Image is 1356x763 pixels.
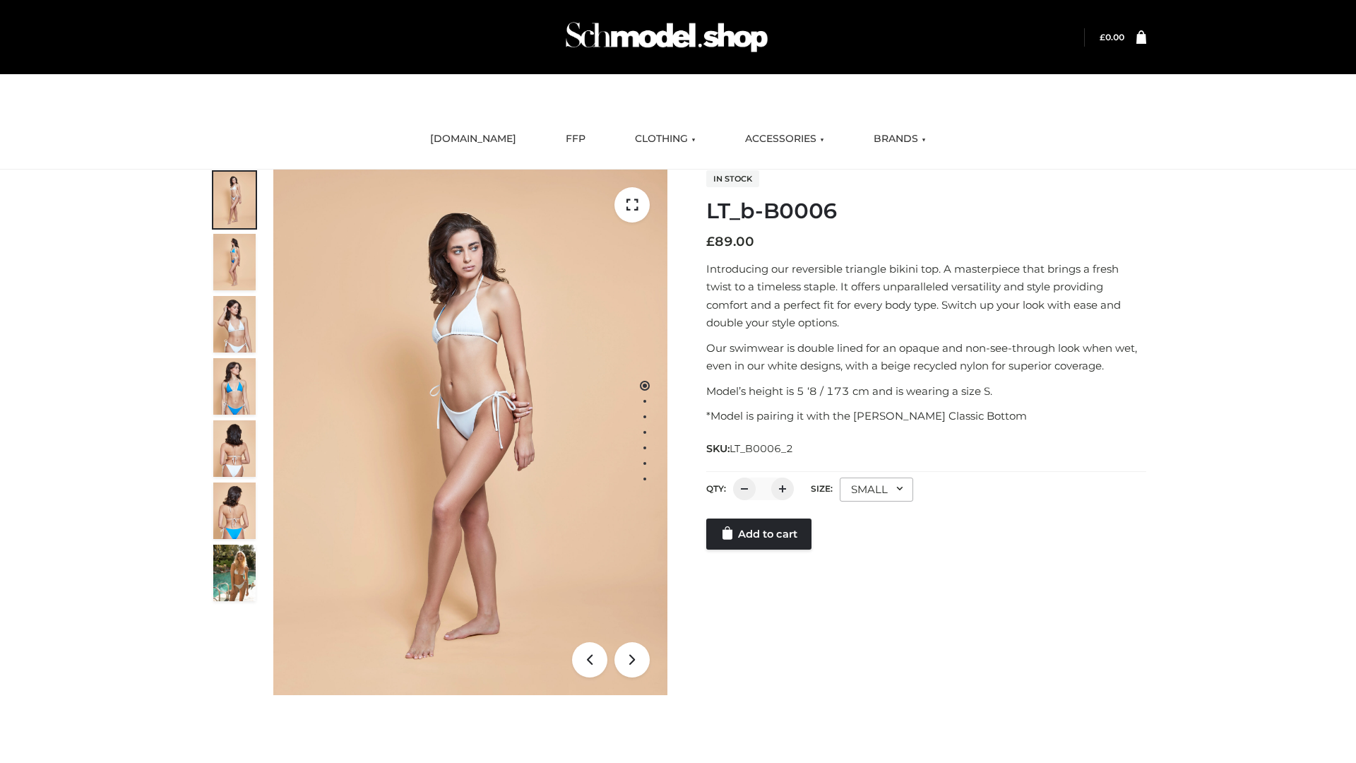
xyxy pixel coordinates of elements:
[706,339,1146,375] p: Our swimwear is double lined for an opaque and non-see-through look when wet, even in our white d...
[1100,32,1124,42] bdi: 0.00
[561,9,773,65] img: Schmodel Admin 964
[213,358,256,415] img: ArielClassicBikiniTop_CloudNine_AzureSky_OW114ECO_4-scaled.jpg
[420,124,527,155] a: [DOMAIN_NAME]
[863,124,936,155] a: BRANDS
[1100,32,1105,42] span: £
[706,199,1146,224] h1: LT_b-B0006
[213,545,256,601] img: Arieltop_CloudNine_AzureSky2.jpg
[706,382,1146,401] p: Model’s height is 5 ‘8 / 173 cm and is wearing a size S.
[730,442,793,455] span: LT_B0006_2
[706,170,759,187] span: In stock
[840,478,913,502] div: SMALL
[213,483,256,539] img: ArielClassicBikiniTop_CloudNine_AzureSky_OW114ECO_8-scaled.jpg
[1100,32,1124,42] a: £0.00
[555,124,596,155] a: FFP
[273,170,667,695] img: LT_b-B0006
[706,234,754,249] bdi: 89.00
[811,483,833,494] label: Size:
[706,440,795,457] span: SKU:
[213,420,256,477] img: ArielClassicBikiniTop_CloudNine_AzureSky_OW114ECO_7-scaled.jpg
[734,124,835,155] a: ACCESSORIES
[706,260,1146,332] p: Introducing our reversible triangle bikini top. A masterpiece that brings a fresh twist to a time...
[624,124,706,155] a: CLOTHING
[213,172,256,228] img: ArielClassicBikiniTop_CloudNine_AzureSky_OW114ECO_1-scaled.jpg
[706,519,811,550] a: Add to cart
[213,234,256,290] img: ArielClassicBikiniTop_CloudNine_AzureSky_OW114ECO_2-scaled.jpg
[706,234,715,249] span: £
[706,483,726,494] label: QTY:
[213,296,256,353] img: ArielClassicBikiniTop_CloudNine_AzureSky_OW114ECO_3-scaled.jpg
[706,407,1146,425] p: *Model is pairing it with the [PERSON_NAME] Classic Bottom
